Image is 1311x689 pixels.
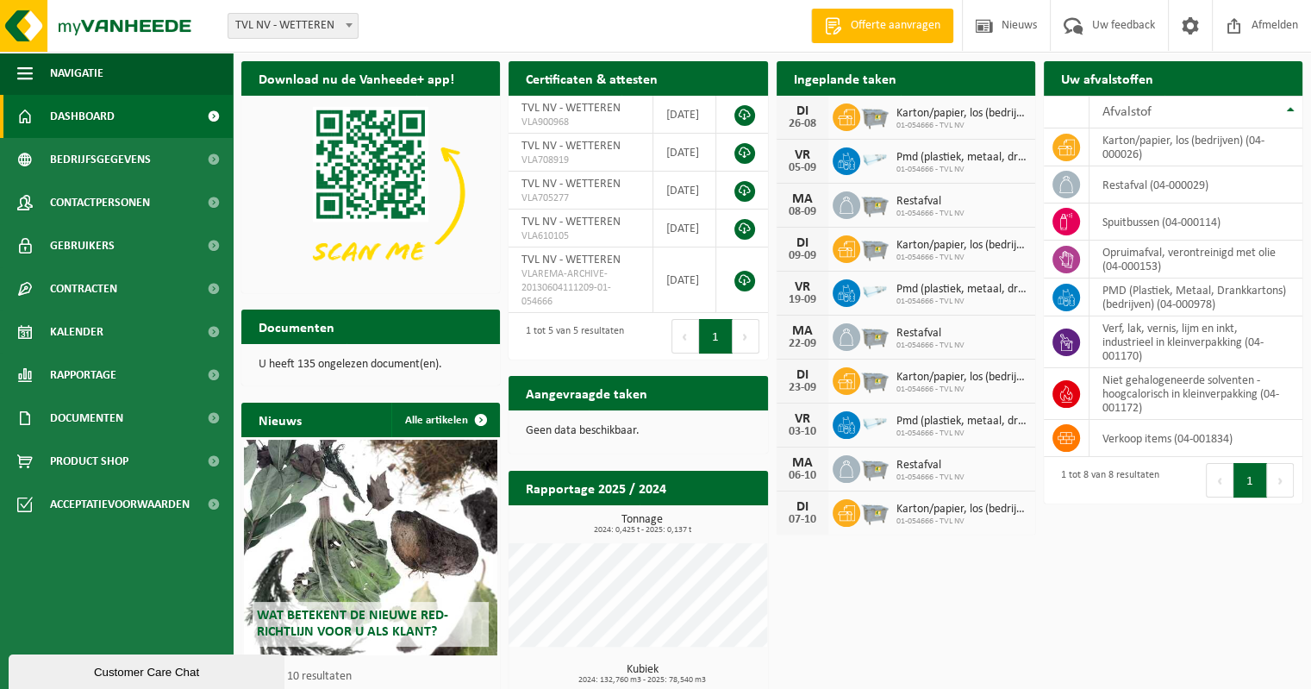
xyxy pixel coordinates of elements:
div: 09-09 [785,250,820,262]
button: 1 [699,319,733,354]
span: 01-054666 - TVL NV [896,209,965,219]
div: VR [785,412,820,426]
div: DI [785,104,820,118]
div: DI [785,500,820,514]
span: Karton/papier, los (bedrijven) [896,371,1027,385]
span: Dashboard [50,95,115,138]
span: Wat betekent de nieuwe RED-richtlijn voor u als klant? [257,609,448,639]
h2: Download nu de Vanheede+ app! [241,61,471,95]
span: Offerte aanvragen [846,17,945,34]
span: VLA900968 [521,116,639,129]
h3: Tonnage [517,514,767,535]
span: TVL NV - WETTEREN [521,102,621,115]
button: 1 [1233,463,1267,498]
span: Contracten [50,267,117,310]
span: Pmd (plastiek, metaal, drankkartons) (bedrijven) [896,415,1027,429]
span: Gebruikers [50,224,115,267]
p: U heeft 135 ongelezen document(en). [259,359,483,371]
img: LP-SK-00120-HPE-11 [860,409,890,438]
button: Next [1267,463,1294,498]
span: TVL NV - WETTEREN [228,14,358,38]
span: VLA705277 [521,191,639,205]
div: 1 tot 5 van 5 resultaten [517,317,624,355]
p: 1 van 10 resultaten [259,671,491,683]
h2: Certificaten & attesten [509,61,675,95]
td: spuitbussen (04-000114) [1089,204,1302,241]
p: Geen data beschikbaar. [526,425,750,437]
td: opruimafval, verontreinigd met olie (04-000153) [1089,241,1302,279]
span: Restafval [896,195,965,209]
div: 22-09 [785,338,820,350]
button: Previous [671,319,699,354]
div: DI [785,236,820,250]
img: Download de VHEPlus App [241,96,500,290]
button: Next [733,319,759,354]
div: 23-09 [785,382,820,394]
span: TVL NV - WETTEREN [521,254,621,266]
div: 1 tot 8 van 8 resultaten [1052,461,1159,499]
td: [DATE] [653,134,717,172]
h2: Ingeplande taken [777,61,914,95]
td: verkoop items (04-001834) [1089,420,1302,457]
img: LP-SK-00120-HPE-11 [860,277,890,306]
span: Karton/papier, los (bedrijven) [896,239,1027,253]
span: TVL NV - WETTEREN [521,178,621,191]
div: MA [785,192,820,206]
span: Rapportage [50,354,116,397]
span: TVL NV - WETTEREN [521,140,621,153]
span: 01-054666 - TVL NV [896,473,965,483]
img: WB-2500-GAL-GY-01 [860,497,890,526]
div: 26-08 [785,118,820,130]
img: WB-2500-GAL-GY-01 [860,365,890,394]
div: 05-09 [785,162,820,174]
td: PMD (Plastiek, Metaal, Drankkartons) (bedrijven) (04-000978) [1089,279,1302,316]
span: Kalender [50,310,103,354]
img: WB-2500-GAL-GY-01 [860,233,890,262]
img: WB-2500-GAL-GY-01 [860,101,890,130]
span: 01-054666 - TVL NV [896,429,1027,439]
span: 2024: 132,760 m3 - 2025: 78,540 m3 [517,676,767,685]
span: Pmd (plastiek, metaal, drankkartons) (bedrijven) [896,283,1027,297]
span: VLA610105 [521,229,639,243]
span: Navigatie [50,52,103,95]
h2: Aangevraagde taken [509,376,665,410]
div: 08-09 [785,206,820,218]
div: DI [785,368,820,382]
h2: Uw afvalstoffen [1044,61,1171,95]
h3: Kubiek [517,664,767,685]
span: Product Shop [50,440,128,483]
span: Karton/papier, los (bedrijven) [896,107,1027,121]
button: Previous [1206,463,1233,498]
span: Acceptatievoorwaarden [50,483,190,526]
span: 01-054666 - TVL NV [896,121,1027,131]
span: 01-054666 - TVL NV [896,253,1027,263]
div: 19-09 [785,294,820,306]
span: 01-054666 - TVL NV [896,165,1027,175]
span: Restafval [896,459,965,473]
td: [DATE] [653,172,717,210]
span: VLAREMA-ARCHIVE-20130604111209-01-054666 [521,267,639,309]
td: niet gehalogeneerde solventen - hoogcalorisch in kleinverpakking (04-001172) [1089,368,1302,420]
div: 03-10 [785,426,820,438]
span: Afvalstof [1102,105,1152,119]
td: [DATE] [653,247,717,313]
a: Bekijk rapportage [640,504,766,539]
td: verf, lak, vernis, lijm en inkt, industrieel in kleinverpakking (04-001170) [1089,316,1302,368]
span: Karton/papier, los (bedrijven) [896,503,1027,517]
div: 06-10 [785,470,820,482]
div: 07-10 [785,514,820,526]
iframe: chat widget [9,651,288,689]
span: Contactpersonen [50,181,150,224]
span: TVL NV - WETTEREN [228,13,359,39]
span: Pmd (plastiek, metaal, drankkartons) (bedrijven) [896,151,1027,165]
h2: Rapportage 2025 / 2024 [509,471,684,504]
span: 01-054666 - TVL NV [896,517,1027,527]
span: 01-054666 - TVL NV [896,297,1027,307]
img: WB-2500-GAL-GY-01 [860,321,890,350]
span: TVL NV - WETTEREN [521,216,621,229]
a: Offerte aanvragen [811,9,953,43]
img: WB-2500-GAL-GY-01 [860,453,890,482]
a: Wat betekent de nieuwe RED-richtlijn voor u als klant? [244,440,497,655]
div: MA [785,456,820,470]
span: Bedrijfsgegevens [50,138,151,181]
